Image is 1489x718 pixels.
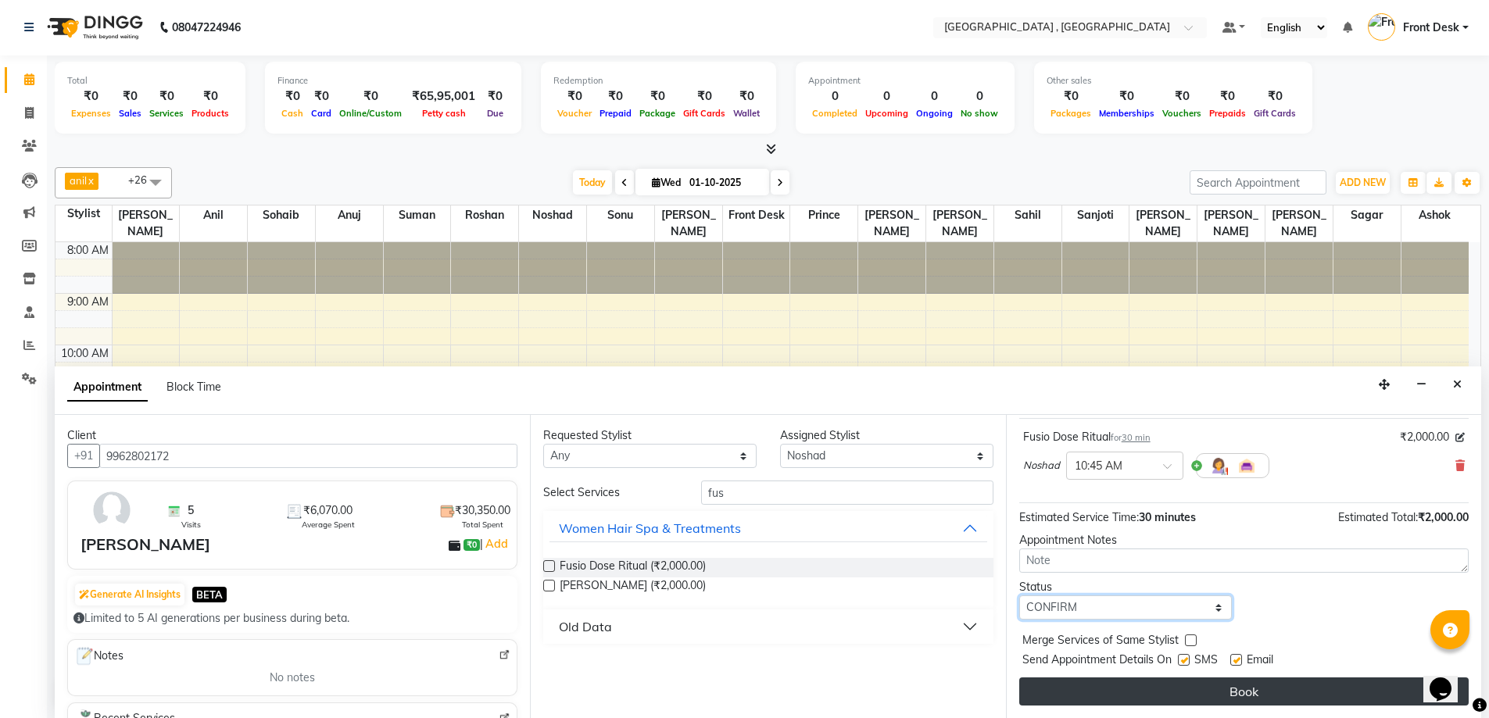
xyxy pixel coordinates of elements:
span: anil [180,205,247,225]
div: Appointment Notes [1019,532,1469,548]
button: Book [1019,677,1469,705]
span: Wallet [729,108,764,119]
div: Appointment [808,74,1002,88]
div: 0 [957,88,1002,105]
span: Vouchers [1158,108,1205,119]
span: ₹2,000.00 [1418,510,1469,524]
span: Wed [648,177,685,188]
span: SMS [1194,652,1218,671]
span: BETA [192,587,227,602]
div: ₹0 [635,88,679,105]
div: ₹0 [729,88,764,105]
input: Search Appointment [1190,170,1326,195]
button: Women Hair Spa & Treatments [549,514,986,542]
img: logo [40,5,147,49]
span: sagar [1333,205,1401,225]
div: ₹0 [679,88,729,105]
input: Search by Name/Mobile/Email/Code [99,444,517,468]
div: 9:00 AM [64,294,112,310]
span: Appointment [67,373,148,402]
div: 10:00 AM [58,345,112,362]
span: ₹30,350.00 [455,502,510,519]
div: ₹0 [1158,88,1205,105]
button: Close [1446,373,1469,397]
i: Edit price [1455,433,1465,442]
span: sahil [994,205,1061,225]
div: 8:00 AM [64,242,112,259]
span: sonu [587,205,654,225]
div: Stylist [55,205,112,222]
span: anuj [316,205,383,225]
span: Fusio Dose Ritual (₹2,000.00) [560,558,706,577]
span: Average Spent [302,519,355,530]
div: ₹0 [115,88,145,105]
span: Packages [1047,108,1095,119]
div: Women Hair Spa & Treatments [559,519,741,538]
div: ₹0 [1095,88,1158,105]
img: avatar [89,488,134,533]
span: | [480,534,510,553]
button: Old Data [549,613,986,641]
span: sanjoti [1062,205,1129,225]
div: Select Services [532,484,689,501]
span: Send Appointment Details On [1022,652,1172,671]
button: Generate AI Insights [75,584,184,605]
span: Ongoing [912,108,957,119]
div: 0 [912,88,957,105]
div: 0 [861,88,912,105]
span: [PERSON_NAME] [113,205,180,241]
span: anil [70,174,87,187]
span: Card [307,108,335,119]
div: 0 [808,88,861,105]
span: Due [483,108,507,119]
div: Assigned Stylist [780,427,993,444]
span: ₹2,000.00 [1400,429,1449,445]
div: ₹0 [1250,88,1300,105]
span: Estimated Service Time: [1019,510,1139,524]
span: [PERSON_NAME] (₹2,000.00) [560,577,706,597]
span: ₹6,070.00 [303,502,353,519]
span: Cash [277,108,307,119]
span: Block Time [166,380,221,394]
a: x [87,174,94,187]
img: Hairdresser.png [1209,456,1228,475]
span: ashok [1401,205,1469,225]
span: Upcoming [861,108,912,119]
span: [PERSON_NAME] [1129,205,1197,241]
span: Notes [74,646,123,666]
button: +91 [67,444,100,468]
span: Merge Services of Same Stylist [1022,632,1179,652]
div: [PERSON_NAME] [81,533,210,556]
span: Estimated Total: [1338,510,1418,524]
div: Fusio Dose Ritual [1023,429,1151,445]
span: Visits [181,519,201,530]
iframe: chat widget [1423,655,1473,702]
span: sohaib [248,205,315,225]
span: prince [790,205,857,225]
button: ADD NEW [1336,172,1390,194]
span: Package [635,108,679,119]
span: ADD NEW [1340,177,1386,188]
span: Roshan [451,205,518,225]
input: 2025-10-01 [685,171,763,195]
span: [PERSON_NAME] [858,205,925,241]
img: Front Desk [1368,13,1395,41]
span: Voucher [553,108,596,119]
div: ₹0 [481,88,509,105]
div: Requested Stylist [543,427,757,444]
b: 08047224946 [172,5,241,49]
span: 30 minutes [1139,510,1196,524]
span: [PERSON_NAME] [1265,205,1333,241]
span: Online/Custom [335,108,406,119]
div: ₹65,95,001 [406,88,481,105]
div: ₹0 [1047,88,1095,105]
div: ₹0 [335,88,406,105]
div: Redemption [553,74,764,88]
div: ₹0 [307,88,335,105]
span: Products [188,108,233,119]
span: Memberships [1095,108,1158,119]
span: Gift Cards [679,108,729,119]
span: Front Desk [723,205,790,225]
span: ₹0 [464,539,480,552]
div: Other sales [1047,74,1300,88]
